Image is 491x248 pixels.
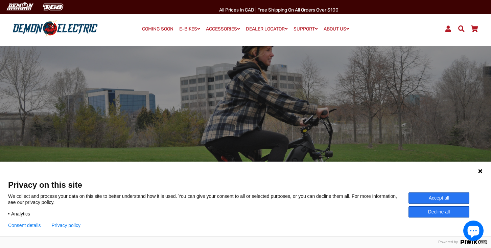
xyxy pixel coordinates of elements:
a: Privacy policy [52,223,81,228]
button: Accept all [408,192,469,204]
span: Powered by [436,240,461,244]
span: Analytics [11,211,30,217]
span: Privacy on this site [8,180,483,190]
a: ABOUT US [321,24,352,34]
a: COMING SOON [140,24,176,34]
a: SUPPORT [291,24,320,34]
img: TGB Canada [39,1,67,13]
img: Demon Electric [3,1,36,13]
button: Decline all [408,206,469,218]
span: All Prices in CAD | Free shipping on all orders over $100 [219,7,338,13]
button: Consent details [8,223,41,228]
img: Demon Electric logo [10,20,100,38]
inbox-online-store-chat: Shopify online store chat [461,221,486,243]
a: E-BIKES [177,24,203,34]
p: We collect and process your data on this site to better understand how it is used. You can give y... [8,193,408,205]
a: ACCESSORIES [204,24,242,34]
a: DEALER LOCATOR [243,24,290,34]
